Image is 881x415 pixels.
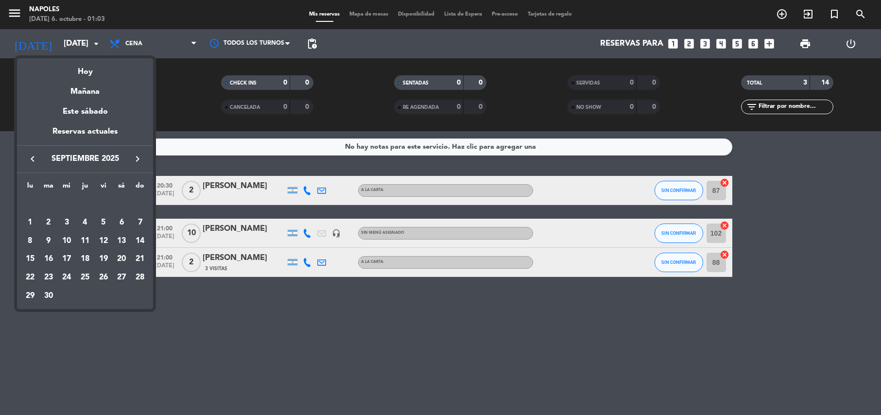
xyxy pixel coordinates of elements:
[113,214,130,231] div: 6
[22,214,38,231] div: 1
[21,268,39,287] td: 22 de septiembre de 2025
[39,250,58,268] td: 16 de septiembre de 2025
[132,251,148,267] div: 21
[113,180,131,195] th: sábado
[27,153,38,165] i: keyboard_arrow_left
[24,153,41,165] button: keyboard_arrow_left
[22,269,38,286] div: 22
[129,153,146,165] button: keyboard_arrow_right
[131,232,149,250] td: 14 de septiembre de 2025
[77,251,93,267] div: 18
[131,250,149,268] td: 21 de septiembre de 2025
[95,233,112,249] div: 12
[40,214,57,231] div: 2
[40,233,57,249] div: 9
[76,232,94,250] td: 11 de septiembre de 2025
[39,268,58,287] td: 23 de septiembre de 2025
[132,214,148,231] div: 7
[113,213,131,232] td: 6 de septiembre de 2025
[40,269,57,286] div: 23
[17,98,153,125] div: Este sábado
[132,269,148,286] div: 28
[22,251,38,267] div: 15
[17,78,153,98] div: Mañana
[39,180,58,195] th: martes
[131,213,149,232] td: 7 de septiembre de 2025
[94,268,113,287] td: 26 de septiembre de 2025
[113,251,130,267] div: 20
[57,180,76,195] th: miércoles
[21,232,39,250] td: 8 de septiembre de 2025
[21,180,39,195] th: lunes
[57,232,76,250] td: 10 de septiembre de 2025
[94,232,113,250] td: 12 de septiembre de 2025
[21,195,149,213] td: SEP.
[77,233,93,249] div: 11
[113,269,130,286] div: 27
[132,233,148,249] div: 14
[39,232,58,250] td: 9 de septiembre de 2025
[58,233,75,249] div: 10
[113,250,131,268] td: 20 de septiembre de 2025
[76,268,94,287] td: 25 de septiembre de 2025
[94,213,113,232] td: 5 de septiembre de 2025
[77,214,93,231] div: 4
[57,268,76,287] td: 24 de septiembre de 2025
[113,233,130,249] div: 13
[22,288,38,304] div: 29
[94,180,113,195] th: viernes
[58,251,75,267] div: 17
[76,213,94,232] td: 4 de septiembre de 2025
[132,153,143,165] i: keyboard_arrow_right
[40,288,57,304] div: 30
[113,232,131,250] td: 13 de septiembre de 2025
[17,58,153,78] div: Hoy
[41,153,129,165] span: septiembre 2025
[39,213,58,232] td: 2 de septiembre de 2025
[94,250,113,268] td: 19 de septiembre de 2025
[58,214,75,231] div: 3
[21,287,39,305] td: 29 de septiembre de 2025
[39,287,58,305] td: 30 de septiembre de 2025
[58,269,75,286] div: 24
[17,125,153,145] div: Reservas actuales
[95,214,112,231] div: 5
[57,213,76,232] td: 3 de septiembre de 2025
[113,268,131,287] td: 27 de septiembre de 2025
[21,213,39,232] td: 1 de septiembre de 2025
[77,269,93,286] div: 25
[57,250,76,268] td: 17 de septiembre de 2025
[76,250,94,268] td: 18 de septiembre de 2025
[21,250,39,268] td: 15 de septiembre de 2025
[22,233,38,249] div: 8
[76,180,94,195] th: jueves
[131,268,149,287] td: 28 de septiembre de 2025
[131,180,149,195] th: domingo
[95,251,112,267] div: 19
[40,251,57,267] div: 16
[95,269,112,286] div: 26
